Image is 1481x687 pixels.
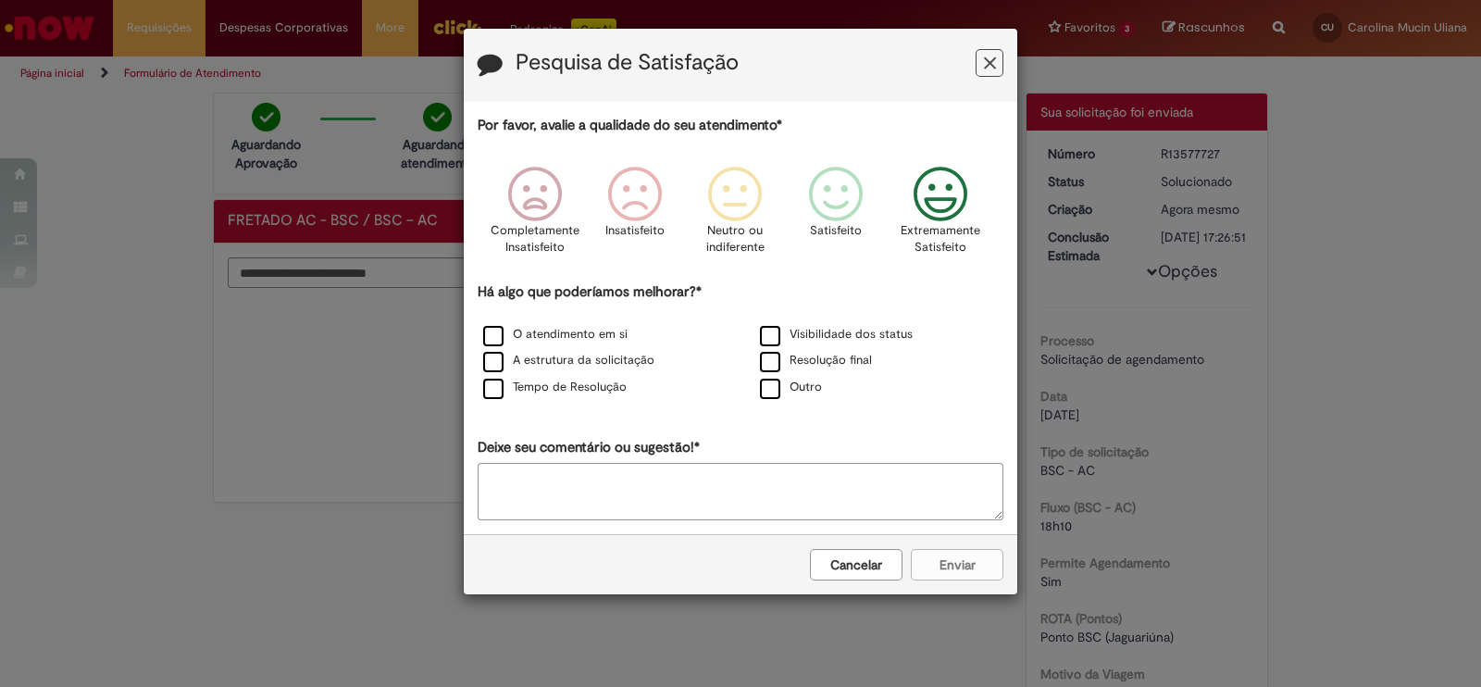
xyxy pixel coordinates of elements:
p: Neutro ou indiferente [702,222,768,256]
div: Há algo que poderíamos melhorar?* [478,282,1003,402]
label: Resolução final [760,352,872,369]
p: Satisfeito [810,222,862,240]
div: Extremamente Satisfeito [889,153,994,280]
label: Por favor, avalie a qualidade do seu atendimento* [478,116,782,135]
div: Satisfeito [788,153,882,280]
button: Cancelar [810,549,902,581]
div: Completamente Insatisfeito [488,153,582,280]
p: Extremamente Satisfeito [901,222,980,256]
label: Visibilidade dos status [760,326,913,343]
label: Tempo de Resolução [483,379,627,396]
label: Outro [760,379,822,396]
p: Completamente Insatisfeito [491,222,579,256]
label: A estrutura da solicitação [483,352,654,369]
p: Insatisfeito [605,222,665,240]
label: O atendimento em si [483,326,628,343]
label: Deixe seu comentário ou sugestão!* [478,438,700,457]
div: Neutro ou indiferente [688,153,782,280]
div: Insatisfeito [588,153,682,280]
label: Pesquisa de Satisfação [516,51,739,75]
